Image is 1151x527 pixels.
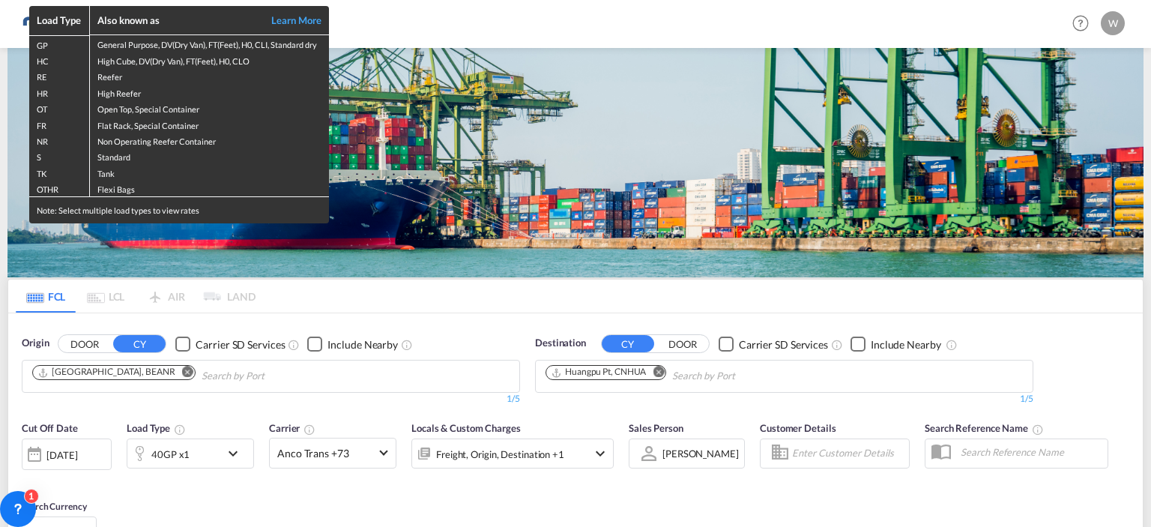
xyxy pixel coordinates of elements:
[89,35,329,52] td: General Purpose, DV(Dry Van), FT(Feet), H0, CLI, Standard dry
[89,52,329,67] td: High Cube, DV(Dry Van), FT(Feet), H0, CLO
[29,164,89,180] td: TK
[89,164,329,180] td: Tank
[29,197,329,223] div: Note: Select multiple load types to view rates
[29,132,89,148] td: NR
[29,180,89,196] td: OTHR
[29,52,89,67] td: HC
[29,35,89,52] td: GP
[89,84,329,100] td: High Reefer
[89,148,329,163] td: Standard
[29,100,89,115] td: OT
[89,100,329,115] td: Open Top, Special Container
[29,67,89,83] td: RE
[29,116,89,132] td: FR
[89,116,329,132] td: Flat Rack, Special Container
[29,84,89,100] td: HR
[89,180,329,196] td: Flexi Bags
[29,148,89,163] td: S
[89,132,329,148] td: Non Operating Reefer Container
[254,13,321,27] a: Learn More
[97,13,255,27] div: Also known as
[29,6,89,35] th: Load Type
[89,67,329,83] td: Reefer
